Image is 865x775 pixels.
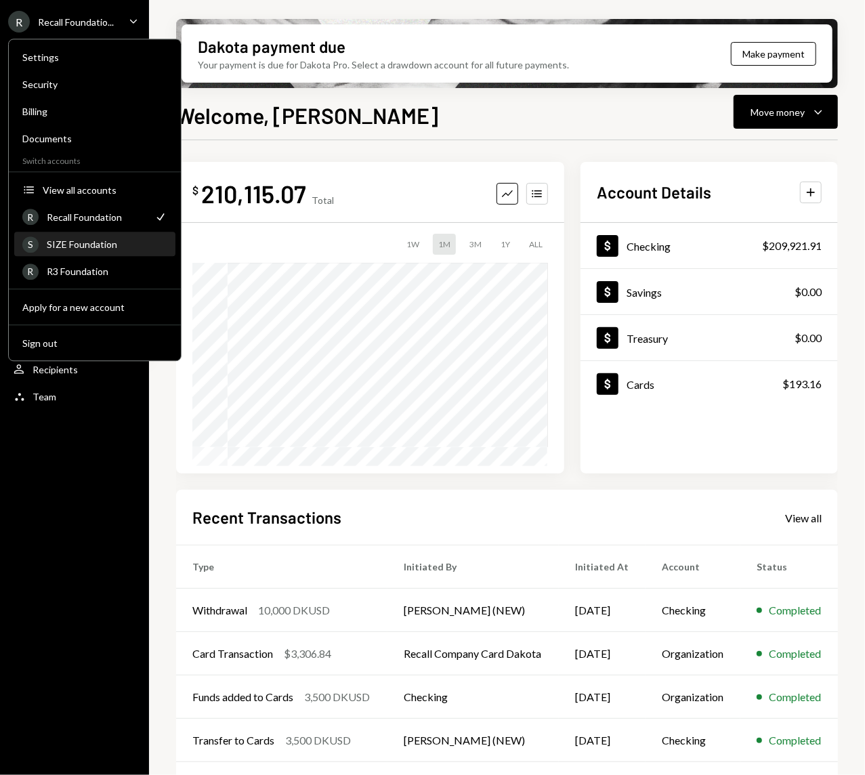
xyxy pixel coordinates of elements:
td: Checking [387,675,559,719]
div: Apply for a new account [22,301,167,313]
div: Recipients [33,364,78,375]
div: Move money [751,105,805,119]
div: $3,306.84 [284,646,331,662]
td: Checking [646,589,740,632]
div: $ [192,184,198,197]
td: [PERSON_NAME] (NEW) [387,719,559,762]
div: 10,000 DKUSD [258,602,330,619]
button: Sign out [14,331,175,356]
td: Organization [646,675,740,719]
div: Settings [22,51,167,63]
h2: Account Details [597,181,711,203]
td: Recall Company Card Dakota [387,632,559,675]
a: RR3 Foundation [14,259,175,283]
div: $0.00 [795,284,822,300]
a: SSIZE Foundation [14,232,175,256]
button: View all accounts [14,178,175,203]
div: 3M [464,234,487,255]
th: Status [740,545,838,589]
th: Initiated At [559,545,646,589]
div: Completed [769,732,821,749]
div: Documents [22,133,167,144]
div: Card Transaction [192,646,273,662]
div: 3,500 DKUSD [285,732,351,749]
div: 3,500 DKUSD [304,689,370,705]
div: R [22,209,39,225]
a: Documents [14,126,175,150]
td: [DATE] [559,589,646,632]
h2: Recent Transactions [192,506,341,528]
div: ALL [524,234,548,255]
div: Cards [627,378,654,391]
button: Move money [734,95,838,129]
div: R [22,264,39,280]
div: Recall Foundation [47,211,146,223]
div: $193.16 [782,376,822,392]
div: Dakota payment due [198,35,345,58]
a: Recipients [8,357,141,381]
div: Completed [769,602,821,619]
div: 210,115.07 [201,178,306,209]
div: $0.00 [795,330,822,346]
div: Completed [769,646,821,662]
td: Organization [646,632,740,675]
div: Savings [627,286,662,299]
div: 1Y [495,234,515,255]
div: Your payment is due for Dakota Pro. Select a drawdown account for all future payments. [198,58,569,72]
div: $209,921.91 [762,238,822,254]
button: Make payment [731,42,816,66]
div: Checking [627,240,671,253]
td: [DATE] [559,675,646,719]
th: Account [646,545,740,589]
div: Total [312,194,334,206]
td: [DATE] [559,632,646,675]
div: Completed [769,689,821,705]
div: R [8,11,30,33]
th: Type [176,545,387,589]
td: [PERSON_NAME] (NEW) [387,589,559,632]
a: Team [8,384,141,409]
div: SIZE Foundation [47,238,167,250]
div: Funds added to Cards [192,689,293,705]
div: Sign out [22,337,167,349]
div: 1W [401,234,425,255]
div: View all accounts [43,184,167,196]
th: Initiated By [387,545,559,589]
h1: Welcome, [PERSON_NAME] [176,102,438,129]
div: Withdrawal [192,602,247,619]
div: R3 Foundation [47,266,167,277]
div: 1M [433,234,456,255]
div: Recall Foundatio... [38,16,114,28]
a: Checking$209,921.91 [581,223,838,268]
button: Apply for a new account [14,295,175,320]
div: Treasury [627,332,668,345]
td: Checking [646,719,740,762]
a: Security [14,72,175,96]
a: Cards$193.16 [581,361,838,406]
a: Settings [14,45,175,69]
div: S [22,236,39,253]
a: Treasury$0.00 [581,315,838,360]
div: Switch accounts [9,153,181,166]
div: Team [33,391,56,402]
td: [DATE] [559,719,646,762]
a: Billing [14,99,175,123]
div: Billing [22,106,167,117]
div: View all [785,511,822,525]
div: Transfer to Cards [192,732,274,749]
div: Security [22,79,167,90]
a: Savings$0.00 [581,269,838,314]
a: View all [785,510,822,525]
